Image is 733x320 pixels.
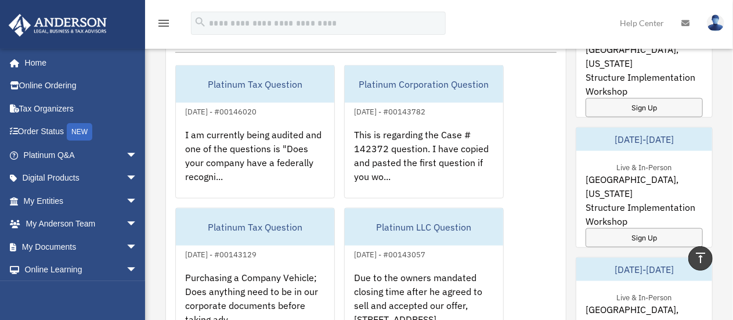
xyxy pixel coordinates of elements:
[345,105,435,117] div: [DATE] - #00143782
[157,16,171,30] i: menu
[126,213,149,236] span: arrow_drop_down
[126,235,149,259] span: arrow_drop_down
[8,235,155,258] a: My Documentsarrow_drop_down
[345,118,503,209] div: This is regarding the Case # 142372 question. I have copied and pasted the first question if you ...
[126,189,149,213] span: arrow_drop_down
[345,66,503,103] div: Platinum Corporation Question
[608,290,681,303] div: Live & In-Person
[586,98,703,117] a: Sign Up
[586,70,703,98] span: Structure Implementation Workshop
[126,258,149,282] span: arrow_drop_down
[707,15,724,31] img: User Pic
[176,66,334,103] div: Platinum Tax Question
[176,247,266,260] div: [DATE] - #00143129
[8,143,155,167] a: Platinum Q&Aarrow_drop_down
[8,97,155,120] a: Tax Organizers
[608,160,681,172] div: Live & In-Person
[586,200,703,228] span: Structure Implementation Workshop
[67,123,92,141] div: NEW
[694,251,707,265] i: vertical_align_top
[345,247,435,260] div: [DATE] - #00143057
[8,120,155,144] a: Order StatusNEW
[5,14,110,37] img: Anderson Advisors Platinum Portal
[8,213,155,236] a: My Anderson Teamarrow_drop_down
[194,16,207,28] i: search
[8,74,155,98] a: Online Ordering
[576,128,712,151] div: [DATE]-[DATE]
[126,143,149,167] span: arrow_drop_down
[586,228,703,247] a: Sign Up
[576,258,712,281] div: [DATE]-[DATE]
[8,189,155,213] a: My Entitiesarrow_drop_down
[345,208,503,246] div: Platinum LLC Question
[688,246,713,271] a: vertical_align_top
[176,105,266,117] div: [DATE] - #00146020
[176,118,334,209] div: I am currently being audited and one of the questions is "Does your company have a federally reco...
[586,172,703,200] span: [GEOGRAPHIC_DATA], [US_STATE]
[8,258,155,282] a: Online Learningarrow_drop_down
[8,167,155,190] a: Digital Productsarrow_drop_down
[157,20,171,30] a: menu
[126,167,149,190] span: arrow_drop_down
[175,65,335,199] a: Platinum Tax Question[DATE] - #00146020I am currently being audited and one of the questions is "...
[176,208,334,246] div: Platinum Tax Question
[586,42,703,70] span: [GEOGRAPHIC_DATA], [US_STATE]
[8,51,149,74] a: Home
[344,65,504,199] a: Platinum Corporation Question[DATE] - #00143782This is regarding the Case # 142372 question. I ha...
